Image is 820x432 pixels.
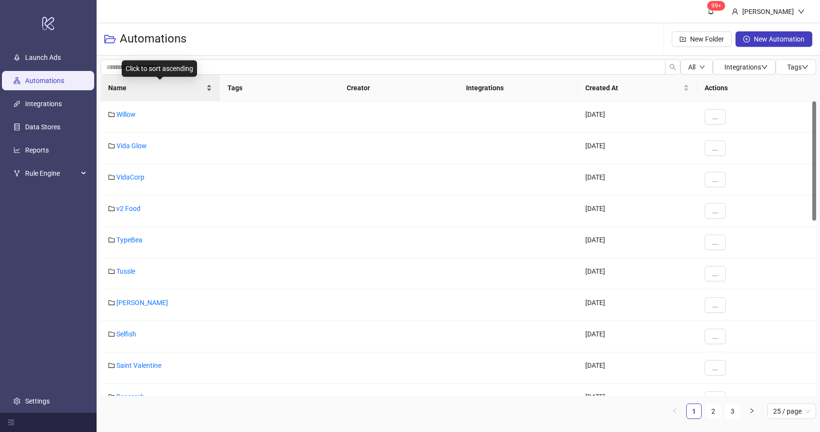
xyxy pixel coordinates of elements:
a: Saint Valentine [116,362,161,369]
div: [DATE] [578,258,697,290]
span: All [688,63,695,71]
span: Name [108,83,204,93]
div: [DATE] [578,101,697,133]
div: [DATE] [578,290,697,321]
a: Tussle [116,267,135,275]
span: folder [108,268,115,275]
span: ... [712,395,718,403]
a: Research [116,393,144,401]
div: [DATE] [578,352,697,384]
th: Actions [697,75,816,101]
button: left [667,404,682,419]
div: Page Size [767,404,816,419]
th: Integrations [458,75,578,101]
span: Tags [787,63,808,71]
span: ... [712,238,718,246]
div: [DATE] [578,321,697,352]
a: Integrations [25,100,62,108]
button: ... [705,391,726,407]
button: ... [705,172,726,187]
li: Next Page [744,404,760,419]
span: folder-open [104,33,116,45]
button: ... [705,203,726,219]
a: Willow [116,111,136,118]
a: Reports [25,146,49,154]
span: ... [712,176,718,183]
span: fork [14,170,20,177]
button: ... [705,360,726,376]
span: plus-circle [743,36,750,42]
span: right [749,408,755,414]
sup: 1576 [707,1,725,11]
a: [PERSON_NAME] [116,299,168,307]
span: folder [108,142,115,149]
a: Selfish [116,330,136,338]
span: folder [108,362,115,369]
span: search [669,64,676,70]
span: ... [712,301,718,309]
button: ... [705,266,726,281]
span: folder [108,174,115,181]
span: folder [108,393,115,400]
span: 25 / page [773,404,810,418]
span: ... [712,364,718,372]
th: Tags [220,75,339,101]
span: left [672,408,678,414]
span: folder-add [679,36,686,42]
li: 2 [706,404,721,419]
h3: Automations [120,31,186,47]
span: New Automation [754,35,805,43]
div: [DATE] [578,133,697,164]
button: ... [705,109,726,125]
span: folder [108,205,115,212]
span: menu-fold [8,419,14,426]
span: Rule Engine [25,164,78,183]
th: Created At [578,75,697,101]
a: v2 Food [116,205,141,212]
div: [DATE] [578,227,697,258]
span: ... [712,270,718,278]
th: Creator [339,75,458,101]
span: Integrations [724,63,768,71]
div: Click to sort ascending [122,60,197,77]
a: 1 [687,404,701,418]
a: 3 [725,404,740,418]
a: 2 [706,404,721,418]
span: user [732,8,738,15]
button: New Folder [672,31,732,47]
span: down [761,64,768,70]
th: Name [100,75,220,101]
button: Integrationsdown [713,59,776,75]
span: ... [712,333,718,340]
a: Settings [25,397,50,405]
button: ... [705,235,726,250]
div: [DATE] [578,195,697,227]
span: ... [712,113,718,121]
a: Automations [25,77,64,84]
button: ... [705,329,726,344]
a: Vida Glow [116,142,147,150]
button: Alldown [680,59,713,75]
a: Launch Ads [25,54,61,61]
a: Data Stores [25,123,60,131]
span: folder [108,237,115,243]
span: ... [712,144,718,152]
span: down [699,64,705,70]
button: ... [705,140,726,156]
button: ... [705,297,726,313]
a: VidaCorp [116,173,144,181]
span: folder [108,299,115,306]
span: bell [707,8,714,14]
span: Created At [585,83,681,93]
span: folder [108,331,115,337]
a: TypeBea [116,236,142,244]
div: [DATE] [578,164,697,195]
div: [PERSON_NAME] [738,6,798,17]
span: folder [108,111,115,118]
span: down [798,8,805,15]
span: New Folder [690,35,724,43]
button: Tagsdown [776,59,816,75]
button: New Automation [735,31,812,47]
span: down [802,64,808,70]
